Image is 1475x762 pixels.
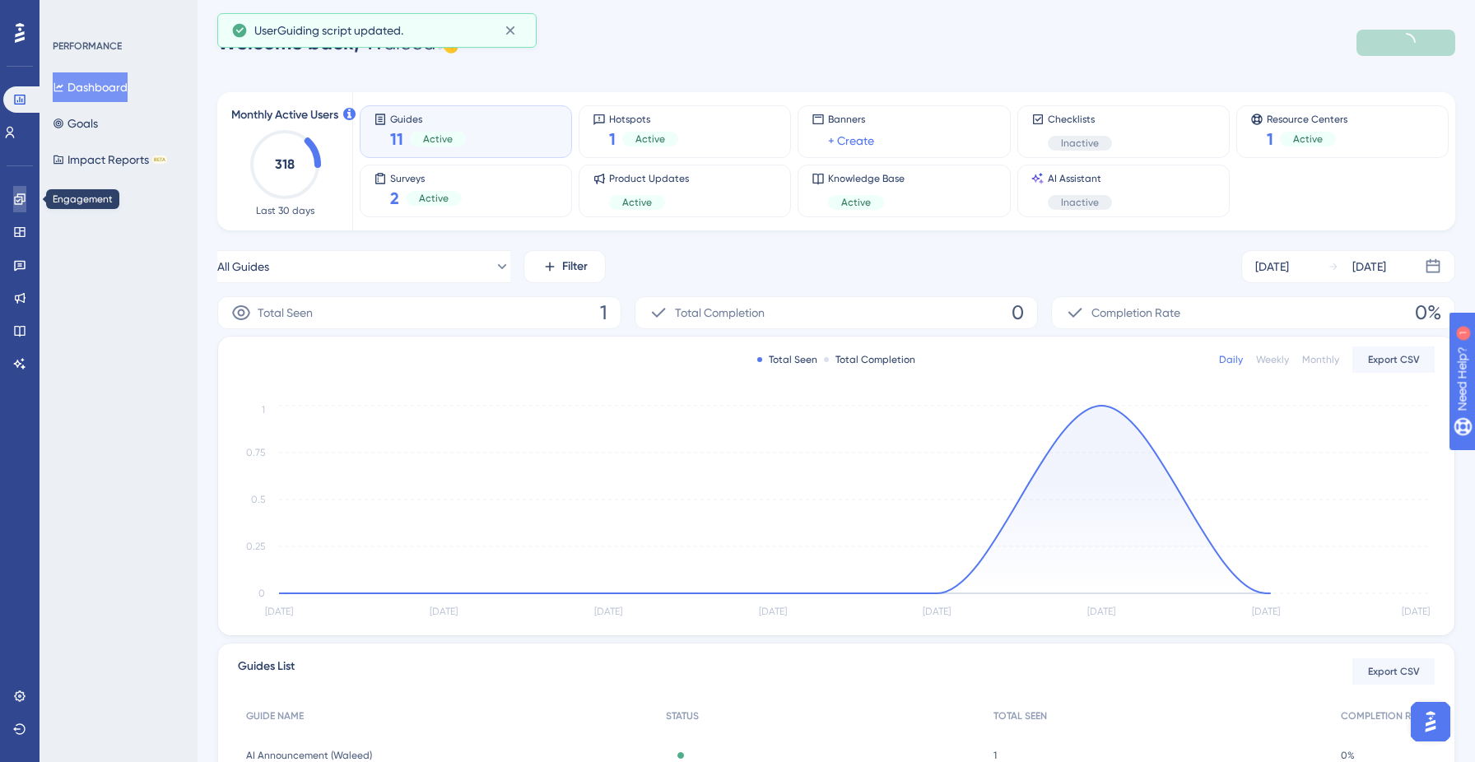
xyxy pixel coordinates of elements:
[390,128,403,151] span: 11
[246,541,265,552] tspan: 0.25
[1267,113,1347,124] span: Resource Centers
[1061,196,1099,209] span: Inactive
[1012,300,1024,326] span: 0
[423,132,453,146] span: Active
[1368,353,1420,366] span: Export CSV
[1341,709,1426,723] span: COMPLETION RATE
[1048,113,1112,126] span: Checklists
[841,196,871,209] span: Active
[419,192,449,205] span: Active
[1252,606,1280,617] tspan: [DATE]
[246,447,265,458] tspan: 0.75
[254,21,403,40] span: UserGuiding script updated.
[675,303,765,323] span: Total Completion
[1267,128,1273,151] span: 1
[1048,172,1112,185] span: AI Assistant
[390,113,466,124] span: Guides
[231,105,338,125] span: Monthly Active Users
[594,606,622,617] tspan: [DATE]
[828,172,905,185] span: Knowledge Base
[635,132,665,146] span: Active
[1406,697,1455,746] iframe: UserGuiding AI Assistant Launcher
[53,109,98,138] button: Goals
[828,131,874,151] a: + Create
[923,606,951,617] tspan: [DATE]
[757,353,817,366] div: Total Seen
[1256,353,1289,366] div: Weekly
[1255,257,1289,276] div: [DATE]
[828,113,874,126] span: Banners
[759,606,787,617] tspan: [DATE]
[265,606,293,617] tspan: [DATE]
[258,303,313,323] span: Total Seen
[993,749,997,762] span: 1
[1091,303,1180,323] span: Completion Rate
[824,353,915,366] div: Total Completion
[1352,257,1386,276] div: [DATE]
[1352,658,1435,685] button: Export CSV
[1352,346,1435,373] button: Export CSV
[562,257,588,276] span: Filter
[262,404,265,416] tspan: 1
[1087,606,1115,617] tspan: [DATE]
[217,250,510,283] button: All Guides
[251,494,265,505] tspan: 0.5
[256,204,314,217] span: Last 30 days
[1341,749,1355,762] span: 0%
[609,113,678,124] span: Hotspots
[53,39,122,53] div: PERFORMANCE
[390,172,462,184] span: Surveys
[217,257,269,276] span: All Guides
[523,250,606,283] button: Filter
[152,156,167,164] div: BETA
[1402,606,1430,617] tspan: [DATE]
[246,709,304,723] span: GUIDE NAME
[622,196,652,209] span: Active
[666,709,699,723] span: STATUS
[258,588,265,599] tspan: 0
[114,8,119,21] div: 1
[39,4,103,24] span: Need Help?
[390,187,399,210] span: 2
[53,145,167,174] button: Impact ReportsBETA
[1368,665,1420,678] span: Export CSV
[1302,353,1339,366] div: Monthly
[430,606,458,617] tspan: [DATE]
[600,300,607,326] span: 1
[53,72,128,102] button: Dashboard
[246,749,372,762] span: AI Announcement (Waleed)
[1293,132,1323,146] span: Active
[275,156,295,172] text: 318
[1219,353,1243,366] div: Daily
[609,128,616,151] span: 1
[609,172,689,185] span: Product Updates
[1061,137,1099,150] span: Inactive
[1415,300,1441,326] span: 0%
[993,709,1047,723] span: TOTAL SEEN
[238,657,295,686] span: Guides List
